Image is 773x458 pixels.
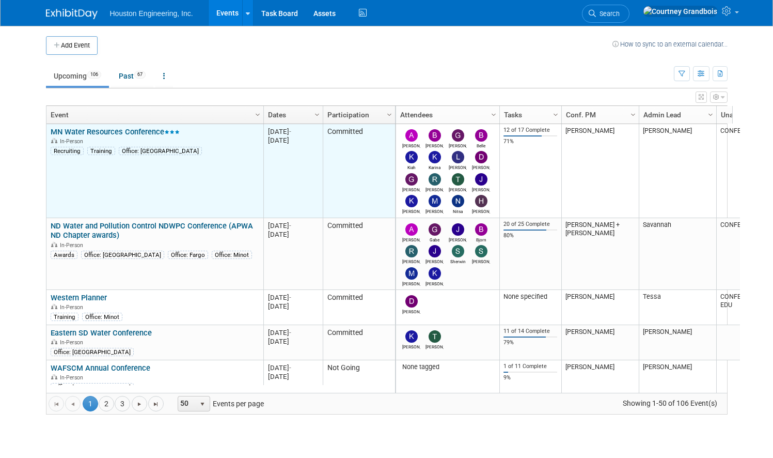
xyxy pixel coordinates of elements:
[134,71,146,79] span: 67
[110,9,193,18] span: Houston Engineering, Inc.
[46,36,98,55] button: Add Event
[449,163,467,170] div: Lisa Odens
[69,400,77,408] span: Go to the previous page
[51,138,57,143] img: In-Person Event
[475,173,487,186] img: Josephine Khan
[83,396,98,411] span: 1
[503,232,557,239] div: 80%
[452,195,464,207] img: Nitsa Dereskos
[425,257,444,264] div: Josh Hengel
[289,364,291,372] span: -
[268,293,318,302] div: [DATE]
[405,151,418,163] img: Kiah Sagami
[46,9,98,19] img: ExhibitDay
[289,128,291,135] span: -
[51,293,107,302] a: Western Planner
[51,383,134,391] div: Office: [GEOGRAPHIC_DATA]
[449,257,467,264] div: Sherwin Wanner
[503,127,557,134] div: 12 of 17 Complete
[472,257,490,264] div: Sarah Sesselman
[178,396,196,411] span: 50
[268,136,318,145] div: [DATE]
[60,242,86,249] span: In-Person
[452,173,464,186] img: Tim Erickson
[639,290,716,325] td: Tessa
[561,290,639,325] td: [PERSON_NAME]
[405,267,418,280] img: Michael Love
[87,147,115,155] div: Training
[254,111,262,119] span: Column Settings
[643,106,709,124] a: Admin Lead
[429,223,441,236] img: Gabe Bladow
[503,293,557,301] div: None specified
[639,124,716,218] td: [PERSON_NAME]
[119,147,202,155] div: Office: [GEOGRAPHIC_DATA]
[425,236,444,242] div: Gabe Bladow
[472,163,490,170] div: Drew Kessler
[425,163,444,170] div: Karina Hanson
[60,339,86,346] span: In-Person
[323,325,395,360] td: Committed
[405,223,418,236] img: Alan Kemmet
[475,195,487,207] img: Haley Plessel
[566,106,632,124] a: Conf. PM
[475,129,487,142] img: Belle Reeve
[51,221,253,240] a: ND Water and Pollution Control NDWPC Conference (APWA ND Chapter awards)
[148,396,164,411] a: Go to the last page
[449,207,467,214] div: Nitsa Dereskos
[132,396,147,411] a: Go to the next page
[503,138,557,145] div: 71%
[268,106,316,124] a: Dates
[402,236,420,242] div: Alan Kemmet
[323,218,395,290] td: Committed
[327,106,388,124] a: Participation
[323,360,395,395] td: Not Going
[268,302,318,311] div: [DATE]
[60,374,86,381] span: In-Person
[639,360,716,395] td: [PERSON_NAME]
[503,363,557,370] div: 1 of 11 Complete
[268,328,318,337] div: [DATE]
[323,290,395,325] td: Committed
[402,207,420,214] div: Kate MacDonald
[51,106,257,124] a: Event
[472,142,490,148] div: Belle Reeve
[405,245,418,257] img: Rusten Roteliuk
[561,218,639,290] td: [PERSON_NAME] + [PERSON_NAME]
[198,400,207,408] span: select
[60,138,86,145] span: In-Person
[475,151,487,163] img: Drew Kessler
[51,374,57,379] img: In-Person Event
[429,195,441,207] img: Matteo Bellazzini
[268,127,318,136] div: [DATE]
[402,142,420,148] div: Alex Schmidt
[405,295,418,308] img: Donna Bye
[289,294,291,301] span: -
[639,325,716,360] td: [PERSON_NAME]
[51,328,152,338] a: Eastern SD Water Conference
[168,251,208,259] div: Office: Fargo
[449,236,467,242] div: Joe Reiter
[87,71,101,79] span: 106
[51,242,57,247] img: In-Person Event
[405,195,418,207] img: Kate MacDonald
[475,223,487,236] img: Bjorn Berg
[402,186,420,192] div: Greg Bowles
[550,106,561,121] a: Column Settings
[503,374,557,381] div: 9%
[81,251,164,259] div: Office: [GEOGRAPHIC_DATA]
[452,245,464,257] img: Sherwin Wanner
[452,129,464,142] img: Griffin McComas
[449,186,467,192] div: Tim Erickson
[561,124,639,218] td: [PERSON_NAME]
[51,363,150,373] a: WAFSCM Annual Conference
[503,339,557,346] div: 79%
[52,400,60,408] span: Go to the first page
[627,106,639,121] a: Column Settings
[152,400,160,408] span: Go to the last page
[402,163,420,170] div: Kiah Sagami
[405,173,418,186] img: Greg Bowles
[402,257,420,264] div: Rusten Roteliuk
[705,106,716,121] a: Column Settings
[402,308,420,314] div: Donna Bye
